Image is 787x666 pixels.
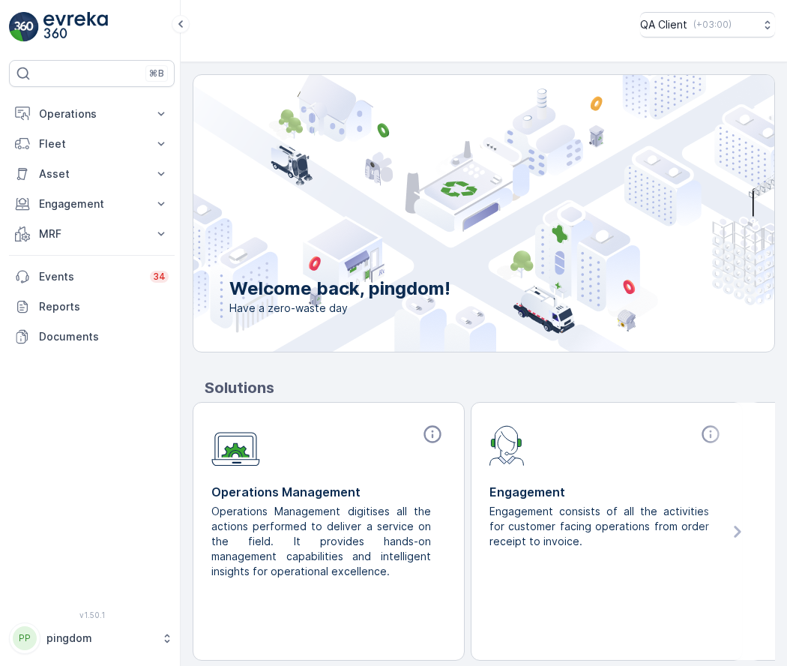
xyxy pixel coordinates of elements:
p: ⌘B [149,67,164,79]
img: logo [9,12,39,42]
button: Operations [9,99,175,129]
p: Fleet [39,136,145,151]
p: Engagement consists of all the activities for customer facing operations from order receipt to in... [489,504,712,549]
a: Events34 [9,262,175,292]
button: QA Client(+03:00) [640,12,775,37]
p: Welcome back, pingdom! [229,277,450,301]
p: Events [39,269,141,284]
button: Asset [9,159,175,189]
img: logo_light-DOdMpM7g.png [43,12,108,42]
a: Documents [9,322,175,352]
img: city illustration [126,75,774,352]
p: Documents [39,329,169,344]
p: Operations [39,106,145,121]
img: module-icon [489,424,525,466]
div: PP [13,626,37,650]
button: Fleet [9,129,175,159]
a: Reports [9,292,175,322]
img: module-icon [211,424,260,466]
span: v 1.50.1 [9,610,175,619]
p: Solutions [205,376,775,399]
button: MRF [9,219,175,249]
p: Asset [39,166,145,181]
p: ( +03:00 ) [693,19,732,31]
p: pingdom [46,631,154,646]
p: Engagement [489,483,724,501]
p: 34 [153,271,166,283]
button: Engagement [9,189,175,219]
button: PPpingdom [9,622,175,654]
p: MRF [39,226,145,241]
span: Have a zero-waste day [229,301,450,316]
p: Engagement [39,196,145,211]
p: Operations Management [211,483,446,501]
p: QA Client [640,17,687,32]
p: Operations Management digitises all the actions performed to deliver a service on the field. It p... [211,504,434,579]
p: Reports [39,299,169,314]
